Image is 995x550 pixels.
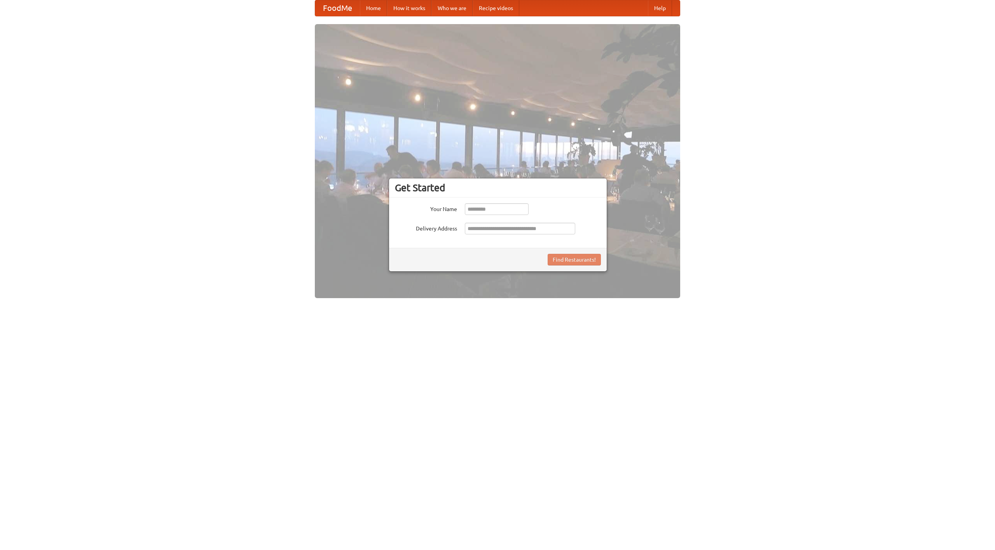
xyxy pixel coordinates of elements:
label: Your Name [395,203,457,213]
a: Who we are [431,0,473,16]
button: Find Restaurants! [548,254,601,265]
h3: Get Started [395,182,601,194]
label: Delivery Address [395,223,457,232]
a: Help [648,0,672,16]
a: Recipe videos [473,0,519,16]
a: How it works [387,0,431,16]
a: Home [360,0,387,16]
a: FoodMe [315,0,360,16]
